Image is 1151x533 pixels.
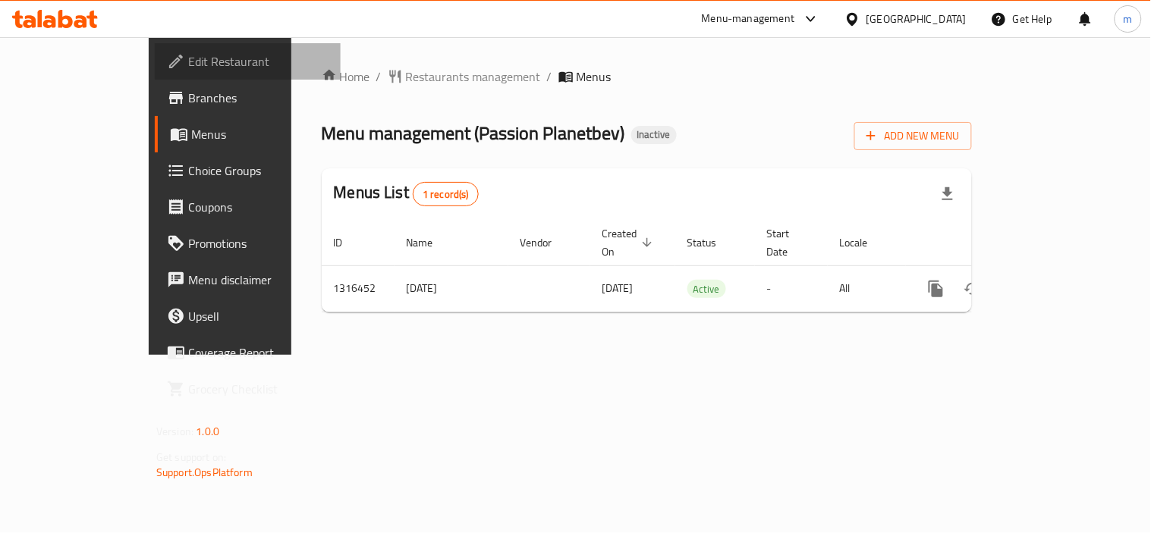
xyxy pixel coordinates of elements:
[155,298,341,334] a: Upsell
[406,67,541,86] span: Restaurants management
[188,52,329,71] span: Edit Restaurant
[388,67,541,86] a: Restaurants management
[520,234,572,252] span: Vendor
[188,307,329,325] span: Upsell
[188,343,329,362] span: Coverage Report
[602,224,657,261] span: Created On
[191,125,329,143] span: Menus
[155,116,341,152] a: Menus
[188,161,329,180] span: Choice Groups
[840,234,888,252] span: Locale
[854,122,972,150] button: Add New Menu
[155,371,341,407] a: Grocery Checklist
[155,189,341,225] a: Coupons
[918,271,954,307] button: more
[322,67,370,86] a: Home
[376,67,382,86] li: /
[156,462,253,482] a: Support.OpsPlatform
[407,234,453,252] span: Name
[155,43,341,80] a: Edit Restaurant
[828,265,906,312] td: All
[155,152,341,189] a: Choice Groups
[188,271,329,289] span: Menu disclaimer
[767,224,810,261] span: Start Date
[414,187,478,202] span: 1 record(s)
[687,234,737,252] span: Status
[155,334,341,371] a: Coverage Report
[156,422,193,441] span: Version:
[334,234,363,252] span: ID
[866,127,960,146] span: Add New Menu
[866,11,967,27] div: [GEOGRAPHIC_DATA]
[322,220,1076,312] table: enhanced table
[155,262,341,298] a: Menu disclaimer
[395,265,508,312] td: [DATE]
[188,89,329,107] span: Branches
[188,198,329,216] span: Coupons
[547,67,552,86] li: /
[322,67,972,86] nav: breadcrumb
[322,265,395,312] td: 1316452
[322,116,625,150] span: Menu management ( Passion Planetbev )
[1124,11,1133,27] span: m
[755,265,828,312] td: -
[602,278,634,298] span: [DATE]
[334,181,479,206] h2: Menus List
[631,128,677,141] span: Inactive
[687,280,726,298] div: Active
[188,380,329,398] span: Grocery Checklist
[687,281,726,298] span: Active
[929,176,966,212] div: Export file
[155,80,341,116] a: Branches
[413,182,479,206] div: Total records count
[631,126,677,144] div: Inactive
[188,234,329,252] span: Promotions
[155,225,341,262] a: Promotions
[702,10,795,28] div: Menu-management
[156,447,226,467] span: Get support on:
[954,271,991,307] button: Change Status
[577,67,612,86] span: Menus
[196,422,219,441] span: 1.0.0
[906,220,1076,266] th: Actions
